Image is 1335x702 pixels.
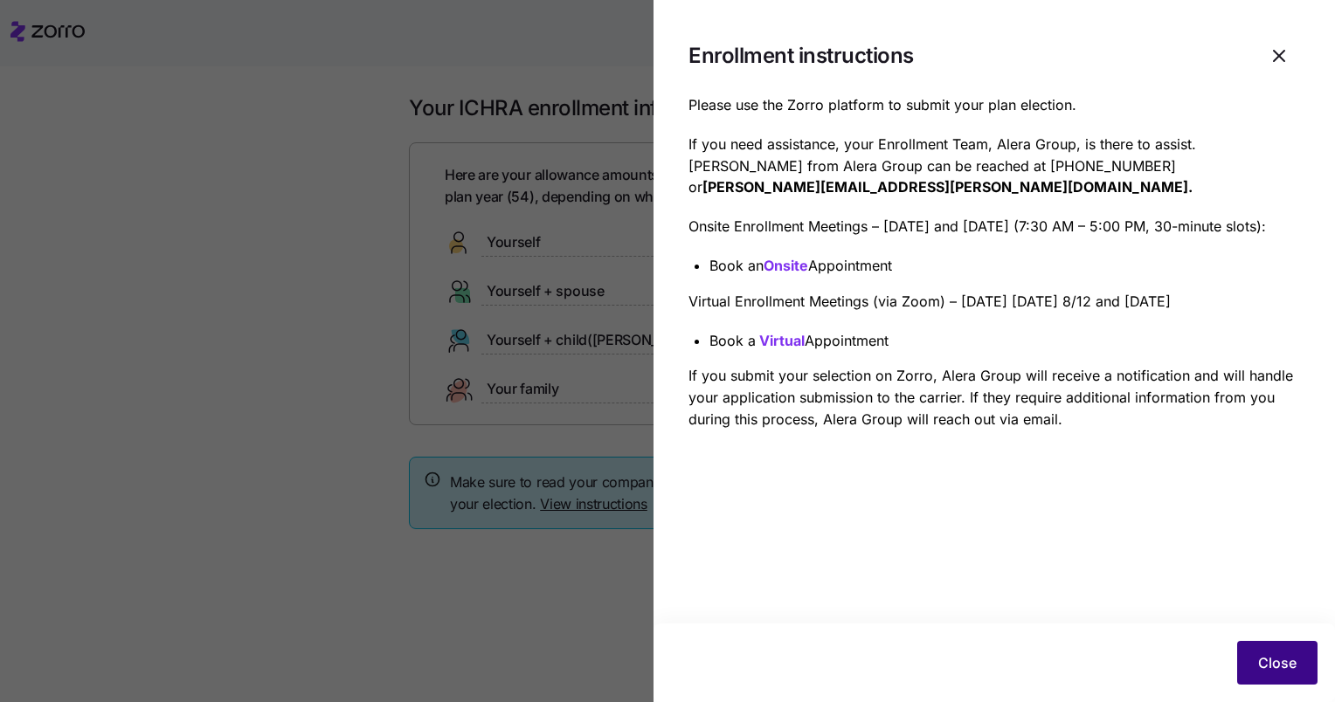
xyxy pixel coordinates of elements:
p: Please use the Zorro platform to submit your plan election. [688,94,1300,116]
a: Onsite [764,257,808,274]
p: Virtual Enrollment Meetings (via Zoom) – [DATE] [DATE] 8/12 and [DATE] [688,291,1300,313]
h1: Enrollment instructions [688,42,914,69]
p: Book an Appointment [709,255,1300,277]
button: Close [1237,641,1318,685]
p: If you need assistance, your Enrollment Team, Alera Group, is there to assist. [PERSON_NAME] from... [688,134,1300,198]
a: Virtual [759,332,805,349]
p: If you submit your selection on Zorro, Alera Group will receive a notification and will handle yo... [688,365,1300,430]
p: Onsite Enrollment Meetings – [DATE] and [DATE] (7:30 AM – 5:00 PM, 30-minute slots): [688,216,1300,237]
span: Close [1258,652,1297,673]
p: Book a Appointment [709,330,1300,352]
strong: [PERSON_NAME][EMAIL_ADDRESS][PERSON_NAME][DOMAIN_NAME]. [702,178,1193,196]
